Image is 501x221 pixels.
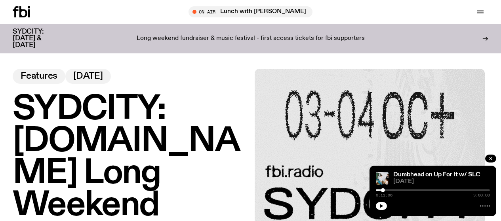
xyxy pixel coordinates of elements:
img: dumbhead 4 slc [376,172,389,185]
span: [DATE] [393,179,490,185]
span: Features [21,72,57,81]
button: On AirLunch with [PERSON_NAME] [189,6,312,17]
p: Long weekend fundraiser & music festival - first access tickets for fbi supporters [137,35,365,42]
span: 3:00:00 [473,193,490,197]
span: [DATE] [73,72,103,81]
a: Dumbhead on Up For It w/ SLC [393,172,480,178]
span: 0:11:06 [376,193,392,197]
h3: SYDCITY: [DATE] & [DATE] [13,28,63,49]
